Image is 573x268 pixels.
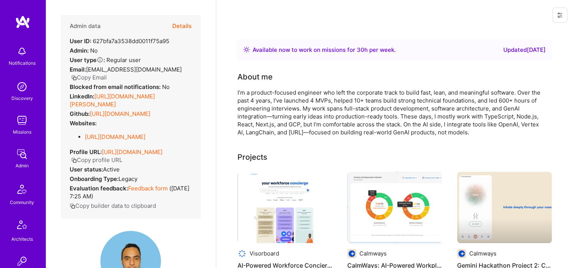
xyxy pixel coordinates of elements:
[70,56,141,64] div: Regular user
[357,46,364,53] span: 30
[13,128,31,136] div: Missions
[71,75,77,81] i: icon Copy
[70,47,98,55] div: No
[70,148,102,156] strong: Profile URL:
[359,249,387,257] div: Calmways
[70,184,192,200] div: ( [DATE] 7:25 AM )
[9,59,36,67] div: Notifications
[253,45,396,55] div: Available now to work on missions for h per week .
[71,157,77,163] i: icon Copy
[70,110,90,117] strong: Github:
[237,71,273,83] div: About me
[70,120,97,127] strong: Websites:
[128,185,168,192] a: Feedback form
[70,66,86,73] strong: Email:
[70,93,94,100] strong: LinkedIn:
[71,73,107,81] button: Copy Email
[70,47,89,54] strong: Admin:
[90,110,150,117] a: [URL][DOMAIN_NAME]
[16,162,29,170] div: Admin
[347,249,356,258] img: Company logo
[457,172,552,243] img: Gemini Hackathon Project 2: CalmWays B2C Mental Health App
[86,66,182,73] span: [EMAIL_ADDRESS][DOMAIN_NAME]
[237,249,247,258] img: Company logo
[102,148,162,156] a: [URL][DOMAIN_NAME]
[70,37,169,45] div: 627bfa7a3538dd0011f75a95
[469,249,496,257] div: Calmways
[237,89,540,136] div: I’m a product-focused engineer who left the corporate track to build fast, lean, and meaningful s...
[244,47,250,53] img: Availability
[11,94,33,102] div: Discovery
[103,166,120,173] span: Active
[347,172,442,243] img: CalmWays: AI-Powered Workplace Mental Health Platform
[70,83,162,90] strong: Blocked from email notifications:
[10,198,34,206] div: Community
[237,151,267,163] div: Projects
[14,44,30,59] img: bell
[14,79,30,94] img: discovery
[70,202,156,210] button: Copy builder data to clipboard
[250,249,279,257] div: Visorboard
[503,45,546,55] div: Updated [DATE]
[237,172,332,243] img: AI-Powered Workforce Concierge Development
[11,235,33,243] div: Architects
[70,203,75,209] i: icon Copy
[70,83,170,91] div: No
[13,180,31,198] img: Community
[70,166,103,173] strong: User status:
[119,175,137,182] span: legacy
[15,15,30,29] img: logo
[71,156,122,164] button: Copy profile URL
[85,133,145,140] a: [URL][DOMAIN_NAME]
[457,249,466,258] img: Company logo
[172,15,192,37] button: Details
[70,175,119,182] strong: Onboarding Type:
[70,37,91,45] strong: User ID:
[97,56,103,63] i: Help
[70,56,105,64] strong: User type :
[70,93,155,108] a: [URL][DOMAIN_NAME][PERSON_NAME]
[13,217,31,235] img: Architects
[14,146,30,162] img: admin teamwork
[14,113,30,128] img: teamwork
[70,23,101,30] h4: Admin data
[70,185,128,192] strong: Evaluation feedback:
